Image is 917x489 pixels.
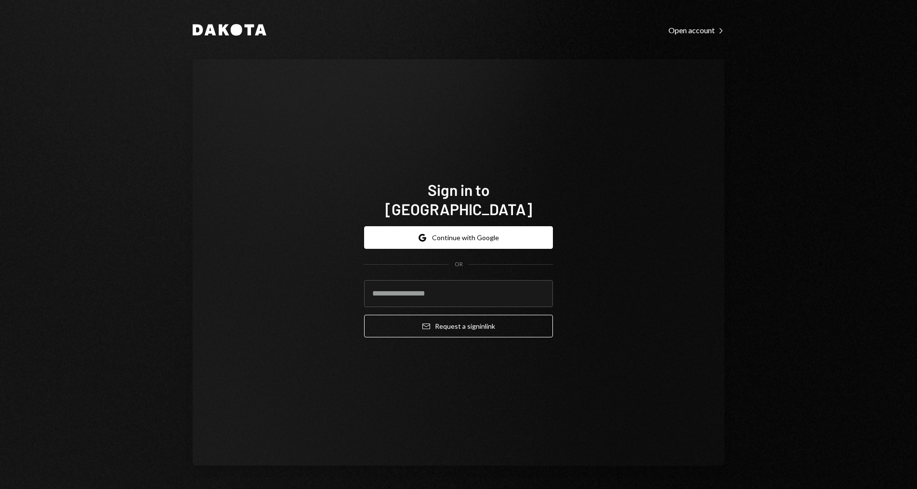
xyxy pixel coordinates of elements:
h1: Sign in to [GEOGRAPHIC_DATA] [364,180,553,219]
div: OR [455,260,463,269]
div: Open account [668,26,724,35]
button: Continue with Google [364,226,553,249]
a: Open account [668,25,724,35]
button: Request a signinlink [364,315,553,337]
